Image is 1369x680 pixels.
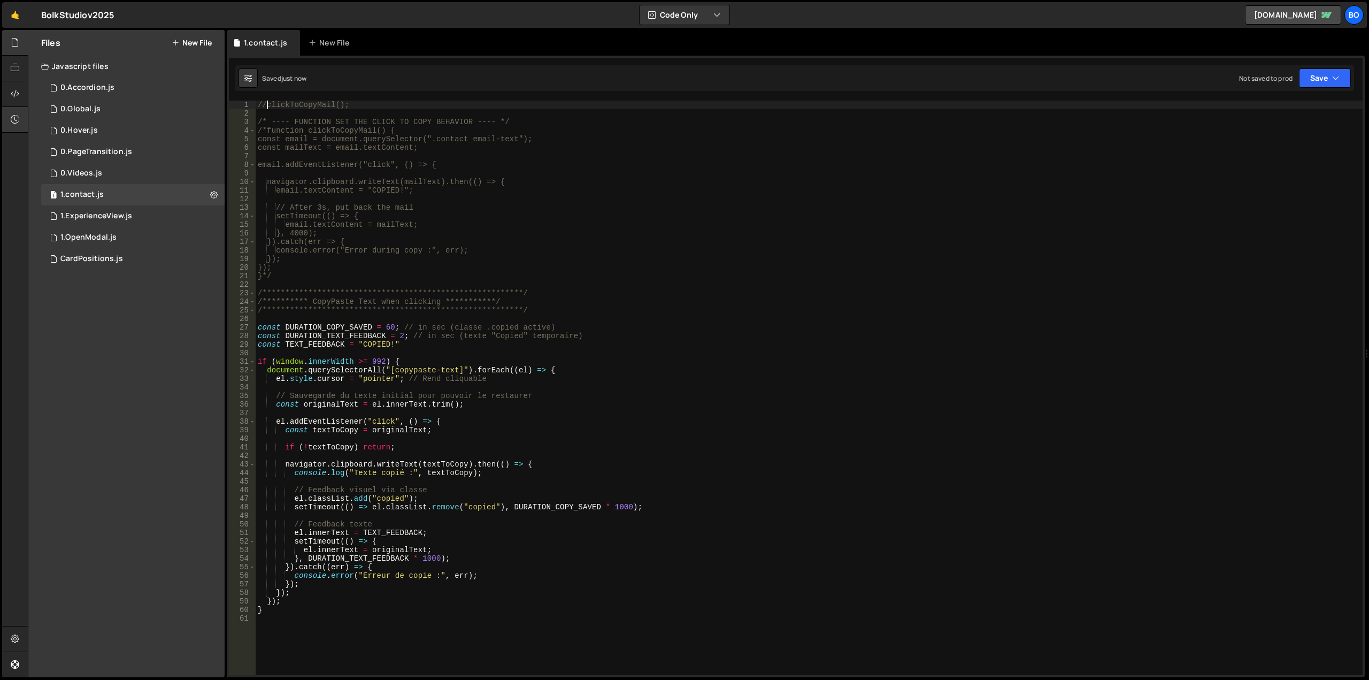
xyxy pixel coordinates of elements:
div: 16911/46335.js [41,205,225,227]
div: Saved [262,74,306,83]
div: 6 [229,143,256,152]
div: BolkStudiov2025 [41,9,114,21]
div: 18 [229,246,256,255]
div: 24 [229,297,256,306]
div: 3 [229,118,256,126]
div: 59 [229,597,256,606]
div: 41 [229,443,256,452]
div: 34 [229,383,256,392]
div: 16911/46300.js [41,163,225,184]
div: 61 [229,614,256,623]
div: 0.PageTransition.js [60,147,132,157]
div: 0.Accordion.js [60,83,114,93]
div: 56 [229,571,256,580]
div: 11 [229,186,256,195]
div: 35 [229,392,256,400]
button: Code Only [640,5,729,25]
div: 7 [229,152,256,161]
div: 16911/46522.js [41,141,225,163]
div: 33 [229,375,256,383]
div: 1.OpenModal.js [60,233,117,242]
div: 0.Videos.js [60,169,102,178]
div: 16911/46603.js [41,227,225,248]
div: 46 [229,486,256,494]
div: 54 [229,554,256,563]
div: 15 [229,220,256,229]
button: Save [1299,68,1351,88]
div: 10 [229,178,256,186]
div: 16911/46558.js [41,120,225,141]
div: 31 [229,357,256,366]
div: 60 [229,606,256,614]
div: New File [309,37,353,48]
div: 1.ExperienceView.js [60,211,132,221]
div: 40 [229,434,256,443]
div: 16911/46442.js [41,248,225,270]
span: 1 [50,192,57,200]
a: [DOMAIN_NAME] [1245,5,1341,25]
div: 47 [229,494,256,503]
div: 2 [229,109,256,118]
div: 19 [229,255,256,263]
div: 20 [229,263,256,272]
div: 13 [229,203,256,212]
div: 29 [229,340,256,349]
div: 32 [229,366,256,375]
div: 38 [229,417,256,426]
div: 4 [229,126,256,135]
div: 43 [229,460,256,469]
div: 28 [229,332,256,340]
div: 16911/46299.js [41,98,225,120]
div: 22 [229,280,256,289]
div: 17 [229,238,256,246]
a: 🤙 [2,2,28,28]
div: 16911/46396.js [41,77,225,98]
div: 25 [229,306,256,315]
div: Not saved to prod [1239,74,1293,83]
div: 14 [229,212,256,220]
div: just now [281,74,306,83]
div: 9 [229,169,256,178]
div: 51 [229,529,256,537]
div: 1.contact.js [244,37,287,48]
div: 16 [229,229,256,238]
div: 55 [229,563,256,571]
div: 27 [229,323,256,332]
div: 21 [229,272,256,280]
div: 1 [229,101,256,109]
a: Bo [1344,5,1364,25]
div: 45 [229,477,256,486]
div: 50 [229,520,256,529]
div: 42 [229,452,256,460]
button: New File [172,39,212,47]
div: 48 [229,503,256,511]
div: 58 [229,589,256,597]
div: 36 [229,400,256,409]
div: 52 [229,537,256,546]
div: 57 [229,580,256,589]
div: 0.Global.js [60,104,101,114]
div: 30 [229,349,256,357]
div: 44 [229,469,256,477]
div: 5 [229,135,256,143]
div: 1.contact.js [60,190,104,200]
div: 16911/46421.js [41,184,225,205]
div: 8 [229,161,256,169]
div: 39 [229,426,256,434]
div: 23 [229,289,256,297]
div: CardPositions.js [60,254,123,264]
div: 0.Hover.js [60,126,98,135]
div: Javascript files [28,56,225,77]
div: 26 [229,315,256,323]
div: 53 [229,546,256,554]
div: 49 [229,511,256,520]
h2: Files [41,37,60,49]
div: 37 [229,409,256,417]
div: 12 [229,195,256,203]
